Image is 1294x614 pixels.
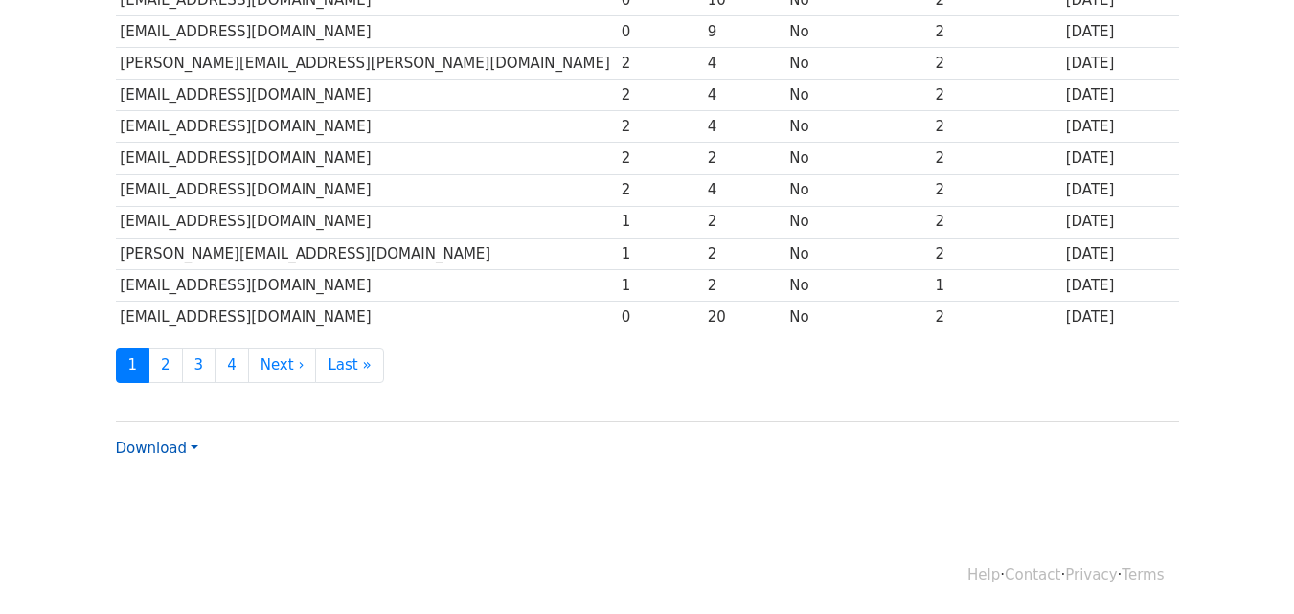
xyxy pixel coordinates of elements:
td: [EMAIL_ADDRESS][DOMAIN_NAME] [116,80,617,111]
td: 2 [617,111,703,143]
td: 2 [703,269,785,301]
td: No [785,111,931,143]
td: No [785,238,931,269]
td: 2 [931,301,1061,332]
td: 0 [617,16,703,48]
a: 3 [182,348,216,383]
td: [EMAIL_ADDRESS][DOMAIN_NAME] [116,269,617,301]
iframe: Chat Widget [1198,522,1294,614]
td: 4 [703,80,785,111]
td: 2 [931,143,1061,174]
td: [EMAIL_ADDRESS][DOMAIN_NAME] [116,301,617,332]
td: [DATE] [1061,16,1179,48]
td: No [785,48,931,80]
td: [EMAIL_ADDRESS][DOMAIN_NAME] [116,206,617,238]
td: 20 [703,301,785,332]
td: 2 [931,111,1061,143]
td: 2 [931,206,1061,238]
td: No [785,174,931,206]
a: Download [116,440,198,457]
td: [DATE] [1061,269,1179,301]
td: 1 [617,206,703,238]
td: [DATE] [1061,111,1179,143]
td: 2 [931,16,1061,48]
td: 4 [703,111,785,143]
td: No [785,301,931,332]
td: [DATE] [1061,80,1179,111]
td: No [785,269,931,301]
td: [DATE] [1061,48,1179,80]
td: 2 [617,174,703,206]
a: Privacy [1065,566,1117,583]
td: 2 [617,143,703,174]
td: [PERSON_NAME][EMAIL_ADDRESS][PERSON_NAME][DOMAIN_NAME] [116,48,617,80]
td: No [785,16,931,48]
td: [DATE] [1061,174,1179,206]
a: Terms [1122,566,1164,583]
a: 1 [116,348,150,383]
td: [DATE] [1061,206,1179,238]
td: 2 [931,174,1061,206]
td: 1 [617,269,703,301]
td: [PERSON_NAME][EMAIL_ADDRESS][DOMAIN_NAME] [116,238,617,269]
td: [EMAIL_ADDRESS][DOMAIN_NAME] [116,174,617,206]
td: 9 [703,16,785,48]
td: [DATE] [1061,238,1179,269]
td: [DATE] [1061,143,1179,174]
td: 1 [931,269,1061,301]
a: Contact [1005,566,1060,583]
td: 2 [931,80,1061,111]
td: 2 [703,143,785,174]
td: 2 [931,238,1061,269]
td: No [785,206,931,238]
td: 0 [617,301,703,332]
a: 2 [148,348,183,383]
td: 4 [703,174,785,206]
a: Last » [315,348,383,383]
a: 4 [215,348,249,383]
td: 2 [931,48,1061,80]
td: 4 [703,48,785,80]
td: [DATE] [1061,301,1179,332]
td: 2 [617,80,703,111]
td: [EMAIL_ADDRESS][DOMAIN_NAME] [116,111,617,143]
td: [EMAIL_ADDRESS][DOMAIN_NAME] [116,143,617,174]
td: No [785,80,931,111]
td: [EMAIL_ADDRESS][DOMAIN_NAME] [116,16,617,48]
td: 2 [617,48,703,80]
td: 2 [703,206,785,238]
a: Help [967,566,1000,583]
a: Next › [248,348,317,383]
td: No [785,143,931,174]
td: 2 [703,238,785,269]
td: 1 [617,238,703,269]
